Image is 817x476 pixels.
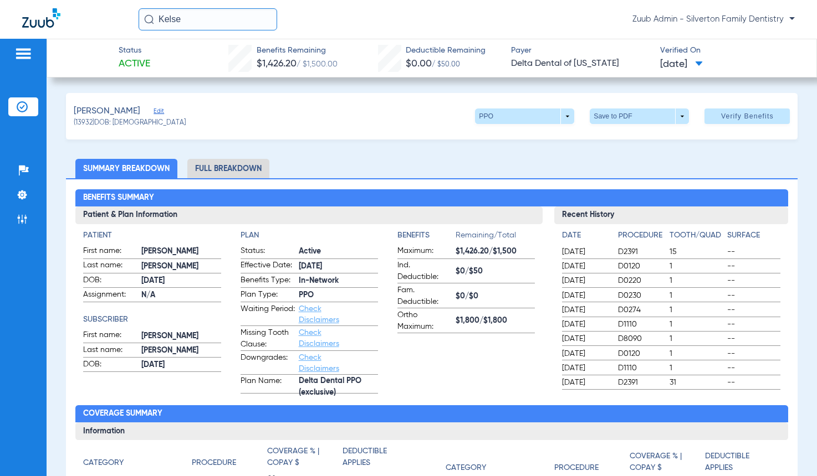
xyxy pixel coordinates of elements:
span: 1 [670,304,723,315]
span: [DATE] [562,246,609,257]
app-breakdown-title: Surface [727,230,780,245]
h4: Procedure [192,457,236,469]
span: Fam. Deductible: [397,284,452,308]
span: $1,426.20 [257,59,297,69]
h3: Recent History [554,206,788,224]
span: [DATE] [562,348,609,359]
span: D1110 [618,319,666,330]
span: Status [119,45,150,56]
span: Downgrades: [241,352,295,374]
span: First name: [83,245,137,258]
span: N/A [141,289,221,301]
span: D0120 [618,348,666,359]
span: -- [727,377,780,388]
app-breakdown-title: Coverage % | Copay $ [267,446,343,473]
span: D2391 [618,246,666,257]
app-breakdown-title: Procedure [618,230,666,245]
span: D0120 [618,261,666,272]
span: [DATE] [562,290,609,301]
span: -- [727,348,780,359]
span: (13932) DOB: [DEMOGRAPHIC_DATA] [74,118,186,128]
span: Payer [511,45,650,56]
app-breakdown-title: Benefits [397,230,456,245]
span: [DATE] [562,275,609,286]
span: D0230 [618,290,666,301]
span: [DATE] [141,359,221,371]
span: [DATE] [299,261,378,272]
span: [DATE] [562,261,609,272]
span: Verified On [660,45,799,56]
h3: Information [75,422,788,440]
app-breakdown-title: Deductible Applies [343,446,418,473]
span: Active [119,57,150,71]
app-breakdown-title: Date [562,230,609,245]
h4: Tooth/Quad [670,230,723,241]
span: 31 [670,377,723,388]
h4: Deductible Applies [343,446,412,469]
app-breakdown-title: Procedure [192,446,267,473]
span: -- [727,261,780,272]
h4: Coverage % | Copay $ [267,446,336,469]
span: Plan Type: [241,289,295,302]
span: -- [727,304,780,315]
h4: Subscriber [83,314,221,325]
h4: Patient [83,230,221,241]
span: Delta Dental PPO (exclusive) [299,381,378,393]
span: Verify Benefits [721,112,774,121]
span: -- [727,246,780,257]
h4: Benefits [397,230,456,241]
span: 1 [670,261,723,272]
span: $0.00 [406,59,432,69]
span: 1 [670,319,723,330]
span: 1 [670,363,723,374]
span: Assignment: [83,289,137,302]
li: Full Breakdown [187,159,269,178]
span: D8090 [618,333,666,344]
h4: Plan [241,230,378,241]
span: Last name: [83,260,137,273]
span: D2391 [618,377,666,388]
span: Benefits Type: [241,275,295,288]
span: Ind. Deductible: [397,260,452,283]
h4: Deductible Applies [705,451,774,474]
app-breakdown-title: Category [83,446,192,473]
img: Search Icon [144,14,154,24]
span: 1 [670,275,723,286]
span: 15 [670,246,723,257]
span: Missing Tooth Clause: [241,327,295,350]
span: $0/$0 [456,291,535,302]
h3: Patient & Plan Information [75,206,543,224]
h4: Procedure [554,462,599,474]
a: Check Disclaimers [299,354,339,372]
span: D0274 [618,304,666,315]
h2: Benefits Summary [75,189,788,207]
span: First name: [83,329,137,343]
h4: Procedure [618,230,666,241]
span: In-Network [299,275,378,287]
button: PPO [475,108,574,124]
app-breakdown-title: Tooth/Quad [670,230,723,245]
a: Check Disclaimers [299,329,339,348]
span: $1,800/$1,800 [456,315,535,327]
span: Deductible Remaining [406,45,486,56]
h4: Category [83,457,124,469]
li: Summary Breakdown [75,159,177,178]
img: Zuub Logo [22,8,60,28]
span: [DATE] [660,58,703,71]
span: 1 [670,290,723,301]
span: [DATE] [562,319,609,330]
span: D0220 [618,275,666,286]
span: -- [727,363,780,374]
input: Search for patients [139,8,277,30]
span: [PERSON_NAME] [141,261,221,272]
span: Effective Date: [241,260,295,273]
span: 1 [670,348,723,359]
span: Zuub Admin - Silverton Family Dentistry [632,14,795,25]
span: [DATE] [562,377,609,388]
span: [DATE] [141,275,221,287]
h4: Date [562,230,609,241]
h4: Coverage % | Copay $ [630,451,699,474]
span: $1,426.20/$1,500 [456,246,535,257]
span: Benefits Remaining [257,45,338,56]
